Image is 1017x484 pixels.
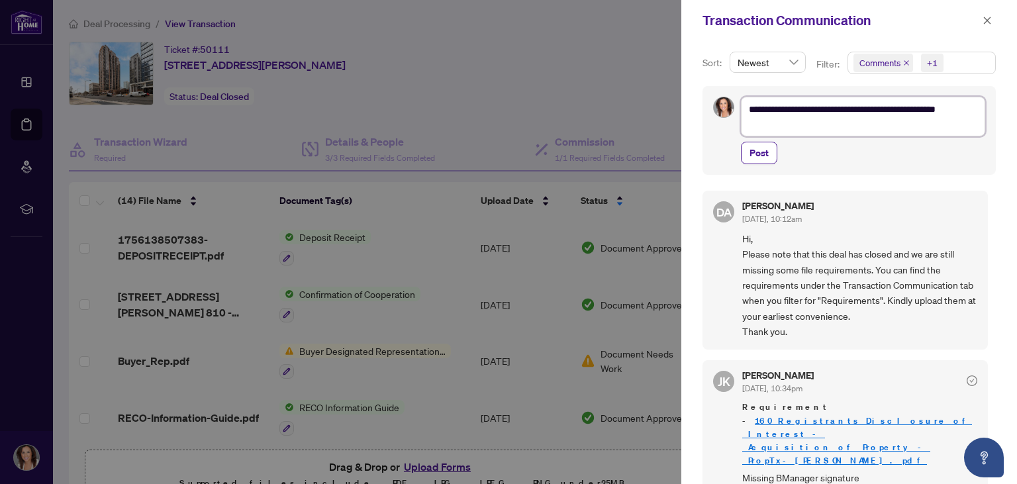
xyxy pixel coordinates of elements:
[750,142,769,164] span: Post
[816,57,842,72] p: Filter:
[741,142,777,164] button: Post
[967,375,977,386] span: check-circle
[742,201,814,211] h5: [PERSON_NAME]
[742,371,814,380] h5: [PERSON_NAME]
[742,383,802,393] span: [DATE], 10:34pm
[964,438,1004,477] button: Open asap
[738,52,798,72] span: Newest
[714,97,734,117] img: Profile Icon
[742,401,977,467] span: Requirement -
[742,415,972,466] a: 160_Registrants_Disclosure_of_Interest_-_Acquisition_of_Property_-_PropTx-[PERSON_NAME].pdf
[702,56,724,70] p: Sort:
[716,203,732,220] span: DA
[718,372,730,391] span: JK
[859,56,900,70] span: Comments
[702,11,979,30] div: Transaction Communication
[927,56,938,70] div: +1
[853,54,913,72] span: Comments
[903,60,910,66] span: close
[742,214,802,224] span: [DATE], 10:12am
[983,16,992,25] span: close
[742,231,977,340] span: Hi, Please note that this deal has closed and we are still missing some file requirements. You ca...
